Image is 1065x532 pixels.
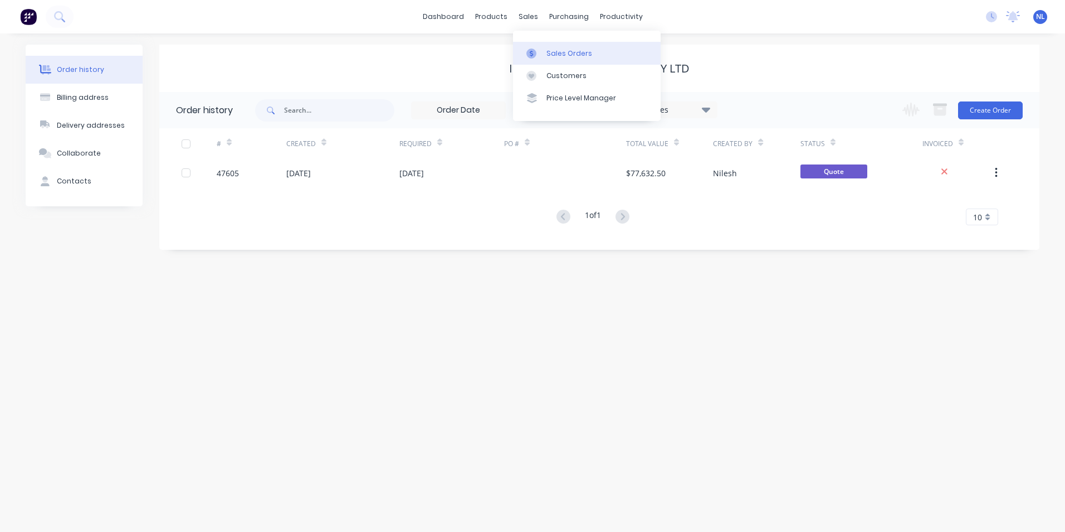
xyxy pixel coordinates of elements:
[57,65,104,75] div: Order history
[513,65,661,87] a: Customers
[504,139,519,149] div: PO #
[26,167,143,195] button: Contacts
[284,99,394,122] input: Search...
[509,62,690,75] div: INTERIOR PLANT DESIGNS PTY LTD
[713,167,737,179] div: Nilesh
[399,128,504,159] div: Required
[57,93,109,103] div: Billing address
[217,139,221,149] div: #
[504,128,626,159] div: PO #
[217,167,239,179] div: 47605
[217,128,286,159] div: #
[286,139,316,149] div: Created
[1036,12,1045,22] span: NL
[470,8,513,25] div: products
[176,104,233,117] div: Order history
[922,139,953,149] div: Invoiced
[20,8,37,25] img: Factory
[417,8,470,25] a: dashboard
[922,128,992,159] div: Invoiced
[623,104,717,116] div: 5 Statuses
[713,128,800,159] div: Created By
[544,8,594,25] div: purchasing
[594,8,648,25] div: productivity
[626,139,668,149] div: Total Value
[26,112,143,139] button: Delivery addresses
[513,87,661,109] a: Price Level Manager
[57,120,125,130] div: Delivery addresses
[57,176,91,186] div: Contacts
[26,56,143,84] button: Order history
[412,102,505,119] input: Order Date
[713,139,753,149] div: Created By
[800,128,922,159] div: Status
[800,165,867,178] span: Quote
[57,148,101,158] div: Collaborate
[626,167,666,179] div: $77,632.50
[973,211,982,223] span: 10
[26,139,143,167] button: Collaborate
[546,93,616,103] div: Price Level Manager
[958,101,1023,119] button: Create Order
[286,128,399,159] div: Created
[626,128,713,159] div: Total Value
[399,167,424,179] div: [DATE]
[800,139,825,149] div: Status
[286,167,311,179] div: [DATE]
[513,8,544,25] div: sales
[26,84,143,112] button: Billing address
[513,42,661,64] a: Sales Orders
[399,139,432,149] div: Required
[546,71,587,81] div: Customers
[546,49,592,59] div: Sales Orders
[585,209,601,225] div: 1 of 1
